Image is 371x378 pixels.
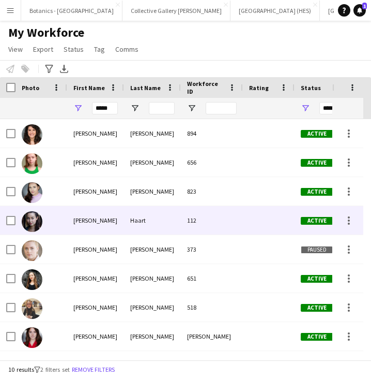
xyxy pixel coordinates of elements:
img: Olivia Smith [22,124,42,145]
button: [GEOGRAPHIC_DATA] (HES) [230,1,320,21]
div: [PERSON_NAME] [67,177,124,206]
div: [PERSON_NAME] [124,293,181,322]
div: [PERSON_NAME] [181,322,243,351]
span: Active [301,130,333,138]
img: Olivia Blair [22,182,42,203]
button: Open Filter Menu [130,104,140,113]
span: Workforce ID [187,80,224,95]
span: Last Name [130,84,161,92]
span: Active [301,159,333,167]
span: Photo [22,84,39,92]
span: Tag [94,45,105,54]
a: Export [29,42,57,56]
span: Active [301,333,333,341]
div: [PERSON_NAME] [124,264,181,293]
img: Olivia McIntosh [22,240,42,261]
a: 1 [353,4,366,17]
div: 518 [181,293,243,322]
button: Open Filter Menu [73,104,83,113]
div: Haart [124,206,181,235]
span: Export [33,45,53,54]
span: 1 [362,3,367,9]
input: First Name Filter Input [92,102,118,114]
img: Olivia Beard [22,153,42,174]
div: [PERSON_NAME] [124,177,181,206]
div: [PERSON_NAME] [67,264,124,293]
img: Olivia Spencer [22,327,42,348]
div: [PERSON_NAME] [124,119,181,148]
div: [PERSON_NAME] [67,322,124,351]
span: Active [301,304,333,312]
img: Olivia Sherry [22,298,42,319]
div: [PERSON_NAME] [124,235,181,264]
a: Status [59,42,88,56]
a: Comms [111,42,143,56]
div: 656 [181,148,243,177]
button: Botanics - [GEOGRAPHIC_DATA] [21,1,122,21]
div: [PERSON_NAME] [124,148,181,177]
div: 823 [181,177,243,206]
div: [PERSON_NAME] [67,119,124,148]
span: Active [301,188,333,196]
div: 894 [181,119,243,148]
span: Active [301,217,333,225]
div: 651 [181,264,243,293]
img: Olivia Mulligan [22,269,42,290]
div: [PERSON_NAME] [67,235,124,264]
span: Active [301,275,333,283]
a: View [4,42,27,56]
span: Paused [301,246,333,254]
div: 112 [181,206,243,235]
span: View [8,45,23,54]
div: [PERSON_NAME] [67,293,124,322]
span: My Workforce [8,25,84,40]
img: Olivia Haart [22,211,42,232]
span: Status [64,45,84,54]
button: Remove filters [70,364,117,375]
button: Collective Gallery [PERSON_NAME] [122,1,230,21]
span: Status [301,84,321,92]
div: [PERSON_NAME] [124,322,181,351]
app-action-btn: Export XLSX [58,63,70,75]
input: Workforce ID Filter Input [206,102,237,114]
span: Comms [115,45,138,54]
span: Rating [249,84,269,92]
span: First Name [73,84,105,92]
span: 2 filters set [40,366,70,373]
button: Open Filter Menu [301,104,310,113]
app-action-btn: Advanced filters [43,63,55,75]
div: [PERSON_NAME] [67,148,124,177]
button: Open Filter Menu [187,104,196,113]
input: Last Name Filter Input [149,102,175,114]
div: [PERSON_NAME] [67,206,124,235]
a: Tag [90,42,109,56]
div: 373 [181,235,243,264]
